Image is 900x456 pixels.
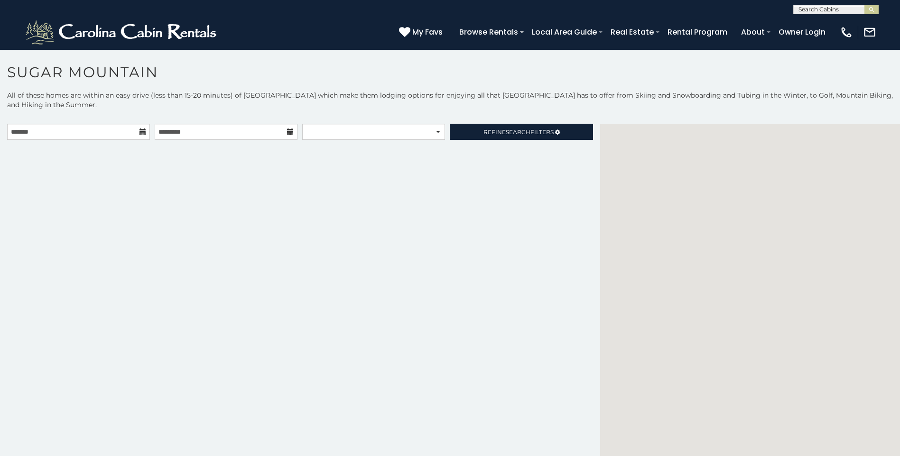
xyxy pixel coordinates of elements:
img: mail-regular-white.png [863,26,876,39]
a: Owner Login [774,24,830,40]
img: White-1-2.png [24,18,221,46]
a: Local Area Guide [527,24,602,40]
span: Refine Filters [483,128,554,136]
a: Rental Program [663,24,732,40]
a: RefineSearchFilters [450,124,593,140]
img: phone-regular-white.png [840,26,853,39]
a: Real Estate [606,24,659,40]
span: Search [506,128,530,136]
a: Browse Rentals [455,24,523,40]
a: About [736,24,770,40]
a: My Favs [399,26,445,38]
span: My Favs [412,26,443,38]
